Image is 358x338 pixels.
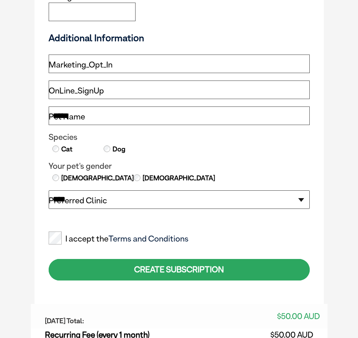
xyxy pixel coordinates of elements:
[49,232,62,245] input: I accept theTerms and Conditions
[61,144,72,154] label: Cat
[108,234,189,243] a: Terms and Conditions
[49,234,189,244] label: I accept the
[61,173,134,183] label: [DEMOGRAPHIC_DATA]
[45,317,239,325] h2: [DATE] Total:
[253,304,328,328] div: $50.00 AUD
[49,132,310,142] legend: Species
[49,161,310,171] legend: Your pet's gender
[142,173,215,183] label: [DEMOGRAPHIC_DATA]
[46,32,313,43] h3: Additional Information
[49,259,310,280] div: CREATE SUBSCRIPTION
[112,144,126,154] label: Dog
